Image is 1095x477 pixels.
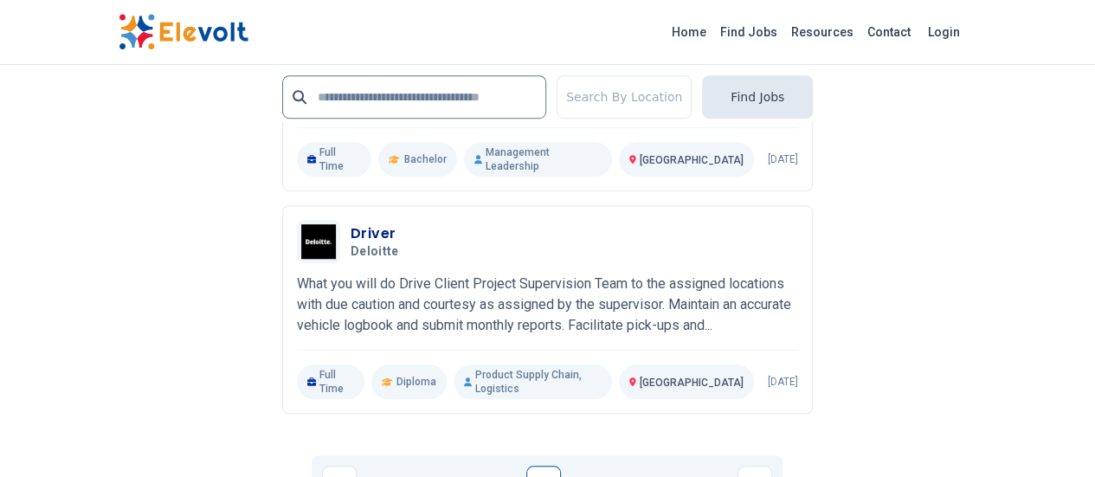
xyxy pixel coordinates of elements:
[640,154,744,166] span: [GEOGRAPHIC_DATA]
[702,75,813,119] button: Find Jobs
[665,18,713,46] a: Home
[713,18,784,46] a: Find Jobs
[297,364,364,399] p: Full Time
[784,18,860,46] a: Resources
[404,152,447,166] span: Bachelor
[351,223,406,244] h3: Driver
[297,142,372,177] p: Full Time
[768,375,798,389] p: [DATE]
[454,364,612,399] p: Product Supply Chain, Logistics
[768,152,798,166] p: [DATE]
[860,18,918,46] a: Contact
[1008,394,1095,477] iframe: Chat Widget
[351,244,399,260] span: Deloitte
[396,375,436,389] span: Diploma
[640,377,744,389] span: [GEOGRAPHIC_DATA]
[301,224,336,259] img: Deloitte
[119,14,248,50] img: Elevolt
[464,142,613,177] p: Management Leadership
[918,15,970,49] a: Login
[297,274,798,336] p: What you will do Drive Client Project Supervision Team to the assigned locations with due caution...
[297,220,798,399] a: DeloitteDriverDeloitteWhat you will do Drive Client Project Supervision Team to the assigned loca...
